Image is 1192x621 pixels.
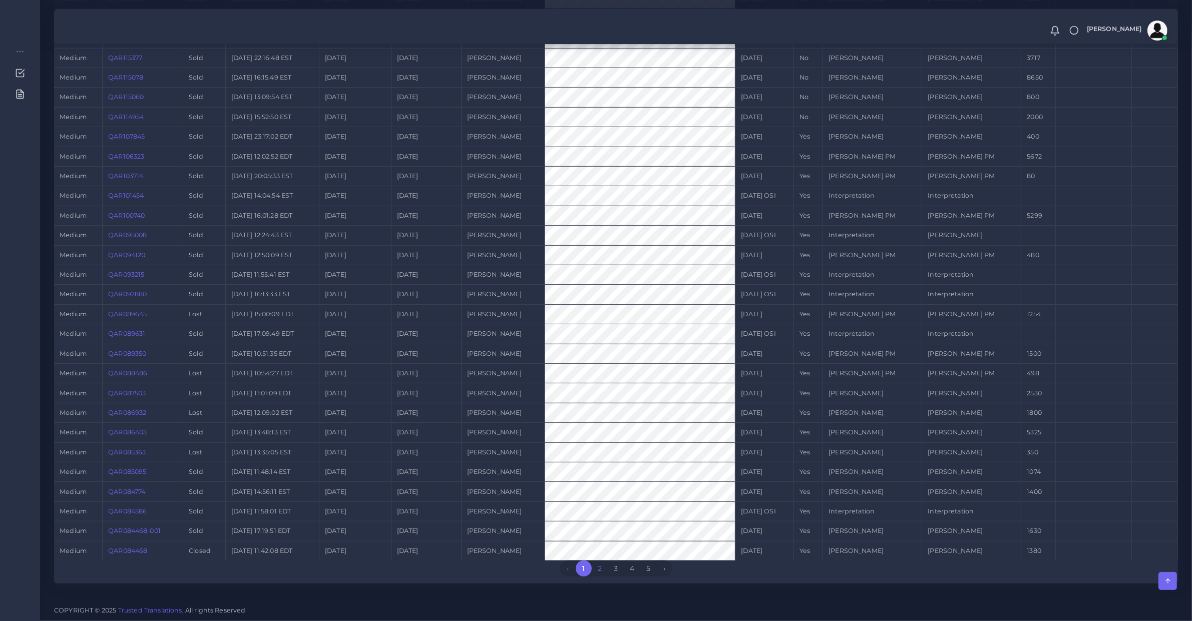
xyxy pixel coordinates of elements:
td: Interpretation [922,501,1021,521]
td: [DATE] [319,127,391,147]
td: [PERSON_NAME] [922,226,1021,245]
td: [DATE] 12:24:43 EST [225,226,319,245]
td: [PERSON_NAME] [922,462,1021,482]
td: [PERSON_NAME] [922,107,1021,127]
a: QAR084774 [108,488,145,495]
a: Next » [656,560,672,576]
td: [PERSON_NAME] PM [823,344,922,363]
td: Sold [183,186,225,206]
img: avatar [1147,21,1167,41]
a: QAR106323 [108,153,144,160]
td: [PERSON_NAME] PM [922,364,1021,383]
td: [PERSON_NAME] [823,482,922,501]
td: [PERSON_NAME] [922,423,1021,442]
td: [PERSON_NAME] [461,423,545,442]
td: [PERSON_NAME] [823,423,922,442]
td: Yes [793,265,823,284]
td: Yes [793,245,823,265]
td: [PERSON_NAME] [461,324,545,344]
td: [PERSON_NAME] [922,127,1021,147]
td: [DATE] 13:35:05 EST [225,442,319,462]
a: QAR085095 [108,468,146,475]
td: [PERSON_NAME] [922,383,1021,403]
td: Interpretation [922,265,1021,284]
td: [PERSON_NAME] PM [922,304,1021,324]
span: medium [60,448,87,456]
td: [DATE] [391,403,461,422]
span: medium [60,310,87,318]
td: [PERSON_NAME] [461,48,545,68]
td: [DATE] [319,186,391,206]
td: [DATE] 16:01:28 EDT [225,206,319,225]
td: [PERSON_NAME] [461,245,545,265]
td: Sold [183,482,225,501]
td: [PERSON_NAME] [461,344,545,363]
td: [DATE] 17:19:51 EDT [225,521,319,541]
td: [DATE] [319,147,391,166]
span: medium [60,468,87,475]
td: [DATE] [391,521,461,541]
td: [DATE] [391,245,461,265]
td: [PERSON_NAME] [823,88,922,107]
td: [DATE] [735,344,794,363]
td: [PERSON_NAME] [461,403,545,422]
td: [PERSON_NAME] PM [922,166,1021,186]
td: [DATE] [391,88,461,107]
span: medium [60,330,87,337]
a: QAR095008 [108,231,147,239]
td: Interpretation [823,285,922,304]
a: QAR115078 [108,74,143,81]
td: 1400 [1021,482,1056,501]
span: medium [60,133,87,140]
span: medium [60,231,87,239]
td: [DATE] OSI [735,265,794,284]
td: 498 [1021,364,1056,383]
td: [PERSON_NAME] [461,285,545,304]
td: [DATE] [319,423,391,442]
td: 1800 [1021,403,1056,422]
td: [PERSON_NAME] [461,68,545,87]
td: [PERSON_NAME] [461,364,545,383]
td: [DATE] [735,206,794,225]
td: 3717 [1021,48,1056,68]
td: [DATE] [735,462,794,482]
td: Sold [183,88,225,107]
td: Sold [183,423,225,442]
td: Lost [183,383,225,403]
td: [DATE] [319,482,391,501]
td: [DATE] [391,501,461,521]
td: [DATE] [319,364,391,383]
td: Interpretation [823,324,922,344]
td: 1254 [1021,304,1056,324]
a: QAR089350 [108,350,146,357]
td: [DATE] [735,147,794,166]
td: Sold [183,501,225,521]
a: QAR084586 [108,507,147,515]
td: Yes [793,364,823,383]
td: [DATE] [319,245,391,265]
td: Interpretation [823,265,922,284]
td: [DATE] [735,127,794,147]
td: [PERSON_NAME] [823,383,922,403]
td: Sold [183,344,225,363]
a: QAR089631 [108,330,145,337]
td: 1074 [1021,462,1056,482]
td: [DATE] 15:00:09 EDT [225,304,319,324]
td: 1500 [1021,344,1056,363]
td: [PERSON_NAME] [461,482,545,501]
td: [DATE] 12:50:09 EST [225,245,319,265]
td: Sold [183,462,225,482]
td: [DATE] [319,88,391,107]
span: medium [60,409,87,416]
span: medium [60,93,87,101]
a: QAR085363 [108,448,146,456]
td: Yes [793,403,823,422]
td: [DATE] [319,344,391,363]
td: Yes [793,304,823,324]
td: [DATE] [319,442,391,462]
td: [DATE] [391,206,461,225]
td: [DATE] 16:15:49 EST [225,68,319,87]
td: [DATE] [735,442,794,462]
td: [DATE] [735,423,794,442]
a: 4 [624,560,640,576]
